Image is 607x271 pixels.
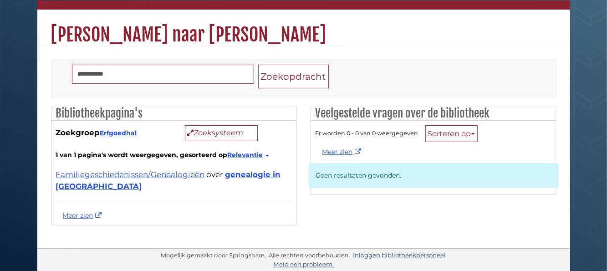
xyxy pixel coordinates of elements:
[56,170,205,179] a: Familiegeschiedenissen/Genealogieën
[322,148,353,156] font: Meer zien
[56,106,143,120] font: Bibliotheekpagina's
[51,23,326,46] font: [PERSON_NAME] naar [PERSON_NAME]
[228,151,268,159] a: Relevantie
[258,65,329,89] button: Zoekopdracht
[316,171,402,179] font: Geen resultaten gevonden.
[261,72,326,82] font: Zoekopdracht
[316,106,490,120] font: Veelgestelde vragen over de bibliotheek
[273,261,334,268] a: Meld een probleem.
[425,125,478,142] button: Sorteren op
[316,130,418,137] font: Er worden 0 - 0 van 0 weergegeven
[56,151,228,159] font: 1 van 1 pagina's wordt weergegeven, gesorteerd op
[100,129,137,137] a: Erfgoedhal
[428,129,471,138] font: Sorteren op
[63,211,93,220] font: Meer zien
[353,251,446,259] a: Inloggen bibliotheekpersoneel
[322,148,364,156] a: Meer zien
[185,125,258,141] button: Zoeksysteem
[194,129,244,138] font: Zoeksysteem
[56,128,100,137] font: Zoekgroep
[161,252,266,259] font: Mogelijk gemaakt door Springshare.
[228,151,263,159] font: Relevantie
[269,252,351,259] font: Alle rechten voorbehouden.
[56,170,281,190] a: genealogie in [GEOGRAPHIC_DATA]
[63,211,104,220] a: Bekijk meer resultaten van Auke Mulder
[207,170,224,179] font: over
